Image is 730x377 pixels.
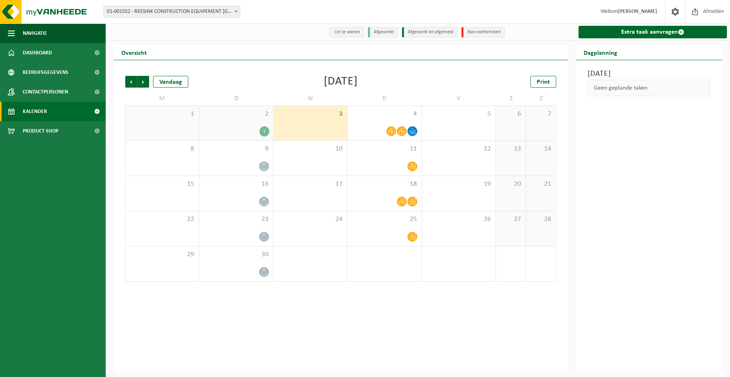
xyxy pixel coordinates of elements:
span: 28 [530,215,552,224]
span: 15 [130,180,195,188]
td: D [199,92,273,106]
span: 14 [530,145,552,153]
strong: [PERSON_NAME] [618,9,657,14]
span: Bedrijfsgegevens [23,63,68,82]
td: D [348,92,422,106]
span: Dashboard [23,43,52,63]
span: 5 [426,110,492,118]
span: Volgende [137,76,149,88]
span: 30 [203,250,269,259]
li: Afgewerkt [368,27,398,38]
td: W [274,92,348,106]
span: 01-001552 - REESINK CONSTRUCTION EQUIPEMENT BELGIUM BV - OOSTENDE [103,6,240,18]
span: 18 [351,180,417,188]
span: Navigatie [23,23,47,43]
li: Afgewerkt en afgemeld [402,27,458,38]
span: 9 [203,145,269,153]
a: Print [530,76,556,88]
span: 2 [203,110,269,118]
span: 16 [203,180,269,188]
span: 13 [500,145,522,153]
h3: [DATE] [588,68,710,80]
span: Kalender [23,102,47,121]
span: 17 [278,180,343,188]
span: 8 [130,145,195,153]
div: 1 [260,126,269,136]
td: V [422,92,496,106]
td: Z [496,92,526,106]
span: 23 [203,215,269,224]
span: Product Shop [23,121,58,141]
li: Uit te voeren [329,27,364,38]
span: Vorige [125,76,137,88]
div: Geen geplande taken [588,80,710,96]
div: [DATE] [324,76,358,88]
h2: Dagplanning [576,45,625,60]
span: 19 [426,180,492,188]
span: 4 [351,110,417,118]
li: Non-conformiteit [461,27,505,38]
span: 21 [530,180,552,188]
span: 11 [351,145,417,153]
span: 12 [426,145,492,153]
td: M [125,92,199,106]
span: 22 [130,215,195,224]
span: Print [537,79,550,85]
a: Extra taak aanvragen [579,26,727,38]
span: Contactpersonen [23,82,68,102]
span: 7 [530,110,552,118]
td: Z [526,92,556,106]
span: 27 [500,215,522,224]
span: 01-001552 - REESINK CONSTRUCTION EQUIPEMENT BELGIUM BV - OOSTENDE [104,6,240,17]
span: 3 [278,110,343,118]
span: 10 [278,145,343,153]
span: 29 [130,250,195,259]
span: 25 [351,215,417,224]
span: 1 [130,110,195,118]
h2: Overzicht [114,45,155,60]
span: 20 [500,180,522,188]
span: 24 [278,215,343,224]
div: Vandaag [153,76,188,88]
span: 26 [426,215,492,224]
span: 6 [500,110,522,118]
